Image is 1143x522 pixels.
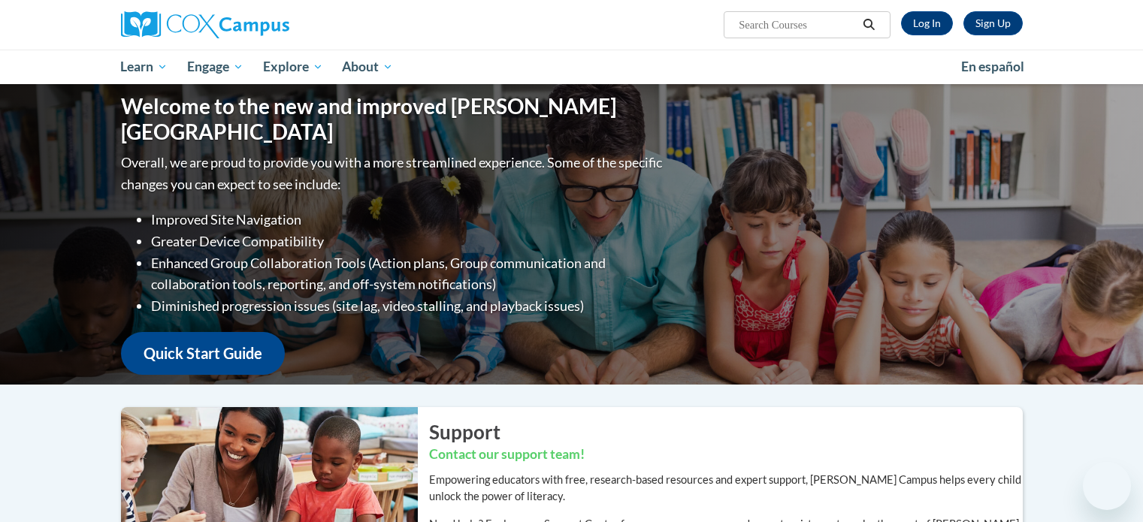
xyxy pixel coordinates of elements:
[963,11,1023,35] a: Register
[121,11,289,38] img: Cox Campus
[187,58,243,76] span: Engage
[121,94,666,144] h1: Welcome to the new and improved [PERSON_NAME][GEOGRAPHIC_DATA]
[121,152,666,195] p: Overall, we are proud to provide you with a more streamlined experience. Some of the specific cha...
[151,252,666,296] li: Enhanced Group Collaboration Tools (Action plans, Group communication and collaboration tools, re...
[332,50,403,84] a: About
[737,16,857,34] input: Search Courses
[121,11,407,38] a: Cox Campus
[120,58,168,76] span: Learn
[98,50,1045,84] div: Main menu
[263,58,323,76] span: Explore
[429,418,1023,445] h2: Support
[151,295,666,317] li: Diminished progression issues (site lag, video stalling, and playback issues)
[1083,462,1131,510] iframe: Button to launch messaging window
[177,50,253,84] a: Engage
[111,50,178,84] a: Learn
[951,51,1034,83] a: En español
[901,11,953,35] a: Log In
[961,59,1024,74] span: En español
[342,58,393,76] span: About
[253,50,333,84] a: Explore
[429,472,1023,505] p: Empowering educators with free, research-based resources and expert support, [PERSON_NAME] Campus...
[151,209,666,231] li: Improved Site Navigation
[121,332,285,375] a: Quick Start Guide
[857,16,880,34] button: Search
[151,231,666,252] li: Greater Device Compatibility
[429,445,1023,464] h3: Contact our support team!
